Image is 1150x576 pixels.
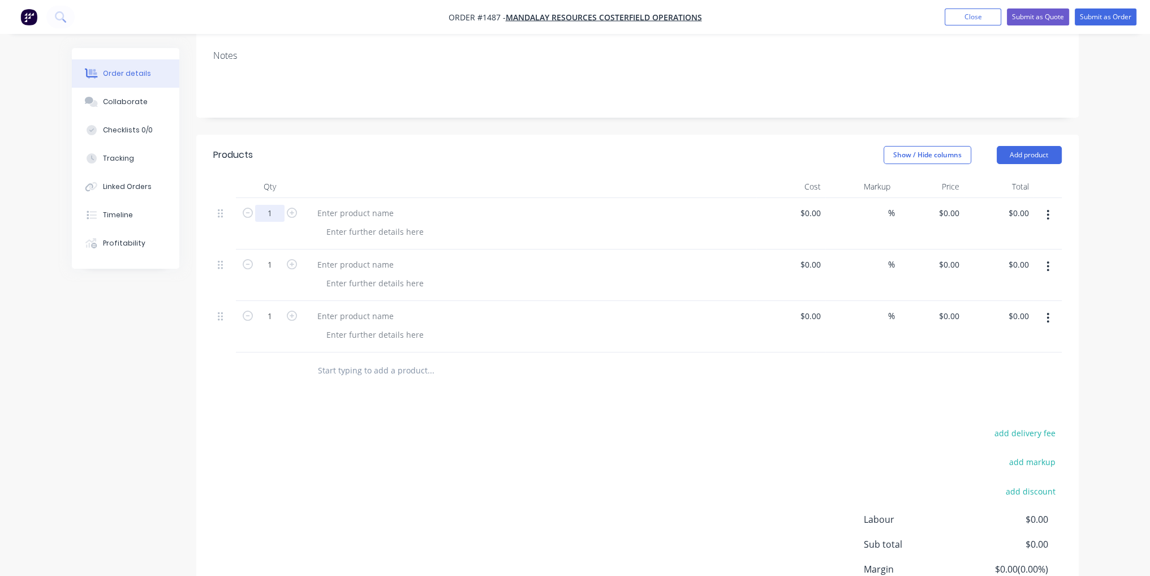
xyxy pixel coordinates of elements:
button: Linked Orders [72,173,179,201]
span: $0.00 [964,538,1048,551]
div: Qty [236,175,304,198]
div: Linked Orders [103,182,152,192]
img: Factory [20,8,37,25]
span: $0.00 [964,513,1048,526]
button: Collaborate [72,88,179,116]
button: Close [945,8,1001,25]
button: add discount [1000,483,1062,498]
div: Cost [756,175,826,198]
button: add markup [1003,454,1062,470]
span: Margin [864,562,964,576]
a: Mandalay Resources Costerfield Operations [506,12,702,23]
button: add delivery fee [989,425,1062,441]
button: Order details [72,59,179,88]
button: Profitability [72,229,179,257]
span: Sub total [864,538,964,551]
span: $0.00 ( 0.00 %) [964,562,1048,576]
span: % [888,207,895,220]
button: Show / Hide columns [884,146,971,164]
div: Markup [825,175,895,198]
div: Price [895,175,964,198]
div: Products [213,148,253,162]
span: % [888,258,895,271]
div: Total [964,175,1033,198]
button: Add product [997,146,1062,164]
div: Notes [213,50,1062,61]
div: Collaborate [103,97,148,107]
div: Checklists 0/0 [103,125,153,135]
button: Submit as Order [1075,8,1136,25]
button: Timeline [72,201,179,229]
button: Submit as Quote [1007,8,1069,25]
div: Order details [103,68,151,79]
div: Tracking [103,153,134,164]
button: Checklists 0/0 [72,116,179,144]
div: Profitability [103,238,145,248]
div: Timeline [103,210,133,220]
span: Labour [864,513,964,526]
span: Order #1487 - [449,12,506,23]
span: % [888,310,895,323]
input: Start typing to add a product... [317,359,544,382]
button: Tracking [72,144,179,173]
